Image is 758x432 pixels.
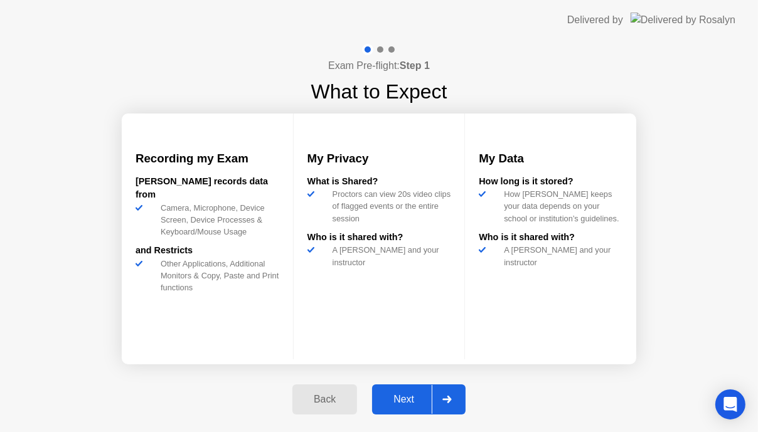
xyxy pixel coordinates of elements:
[479,175,622,189] div: How long is it stored?
[567,13,623,28] div: Delivered by
[631,13,735,27] img: Delivered by Rosalyn
[296,394,353,405] div: Back
[376,394,432,405] div: Next
[479,231,622,245] div: Who is it shared with?
[499,188,622,224] div: How [PERSON_NAME] keeps your data depends on your school or institution’s guidelines.
[307,175,451,189] div: What is Shared?
[136,244,279,258] div: and Restricts
[136,175,279,202] div: [PERSON_NAME] records data from
[328,188,451,224] div: Proctors can view 20s video clips of flagged events or the entire session
[307,150,451,167] h3: My Privacy
[156,202,279,238] div: Camera, Microphone, Device Screen, Device Processes & Keyboard/Mouse Usage
[372,384,466,414] button: Next
[479,150,622,167] h3: My Data
[311,76,447,107] h1: What to Expect
[156,258,279,294] div: Other Applications, Additional Monitors & Copy, Paste and Print functions
[499,244,622,268] div: A [PERSON_NAME] and your instructor
[400,60,430,71] b: Step 1
[292,384,357,414] button: Back
[307,231,451,245] div: Who is it shared with?
[328,244,451,268] div: A [PERSON_NAME] and your instructor
[328,58,430,73] h4: Exam Pre-flight:
[136,150,279,167] h3: Recording my Exam
[715,389,745,419] div: Open Intercom Messenger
